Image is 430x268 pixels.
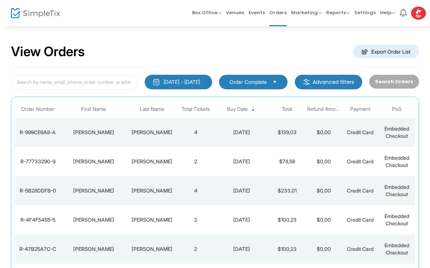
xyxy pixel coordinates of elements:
[21,106,55,112] span: Order Number
[227,106,248,112] span: Buy Date
[347,217,374,223] span: Credit Card
[216,245,267,253] div: 2025-08-09
[62,158,124,165] div: Louis
[230,78,267,86] span: Order Complete
[350,106,370,112] span: Payment
[140,106,164,112] span: Last Name
[62,245,124,253] div: Melissa
[384,213,409,226] span: Embedded Checkout
[269,101,305,118] th: Total
[177,118,214,147] td: 4
[384,155,409,168] span: Embedded Checkout
[128,158,176,165] div: Coutu
[384,242,409,256] span: Embedded Checkout
[62,216,124,224] div: Nancy
[17,129,59,136] div: R-999CE6A8-A
[269,3,287,22] span: Orders
[81,106,106,112] span: First Name
[326,9,350,16] span: Reports
[216,158,267,165] div: 2025-08-09
[153,78,160,86] img: monthly
[347,187,374,194] span: Credit Card
[305,234,342,264] td: $0,00
[17,158,59,165] div: R-77733290-9
[164,78,200,86] div: [DATE] - [DATE]
[347,158,374,164] span: Credit Card
[347,246,374,252] span: Credit Card
[269,176,305,205] td: $233,01
[380,9,395,16] span: Help
[177,234,214,264] td: 2
[353,45,419,58] m-button: Export Order List
[305,205,342,234] td: $0,00
[269,234,305,264] td: $100,23
[295,75,362,89] m-button: Advanced filters
[11,44,85,60] h2: View Orders
[384,184,409,197] span: Embedded Checkout
[17,245,59,253] div: R-47B25A7C-C
[62,129,124,136] div: Elizabeth
[305,176,342,205] td: $0,00
[177,176,214,205] td: 4
[128,129,176,136] div: Wigfield
[291,9,322,16] span: Marketing
[384,125,409,139] span: Embedded Checkout
[128,216,176,224] div: Lamontagne
[145,75,212,89] button: [DATE] - [DATE]
[177,147,214,176] td: 2
[177,205,214,234] td: 2
[354,3,376,22] span: Settings
[303,78,310,86] img: filter
[347,129,374,135] span: Credit Card
[305,147,342,176] td: $0,00
[392,106,402,112] span: PoS
[269,118,305,147] td: $139,03
[128,245,176,253] div: Lachance
[250,106,256,112] span: Sortable
[216,129,267,136] div: 2025-08-09
[216,187,267,194] div: 2025-08-09
[62,187,124,194] div: Lise
[226,3,244,22] span: Venues
[192,9,222,16] span: Box Office
[270,78,280,86] button: Select
[177,101,214,118] th: Total Tickets
[11,75,137,90] input: Search by name, email, phone, order number, ip address, or last 4 digits of card
[305,118,342,147] td: $0,00
[128,187,176,194] div: Langlois
[305,101,342,118] th: Refund Amount
[269,205,305,234] td: $100,23
[269,147,305,176] td: $78,56
[17,187,59,194] div: R-5B28DDFB-0
[249,3,265,22] span: Events
[17,216,59,224] div: R-4F4F5455-5
[216,216,267,224] div: 2025-08-09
